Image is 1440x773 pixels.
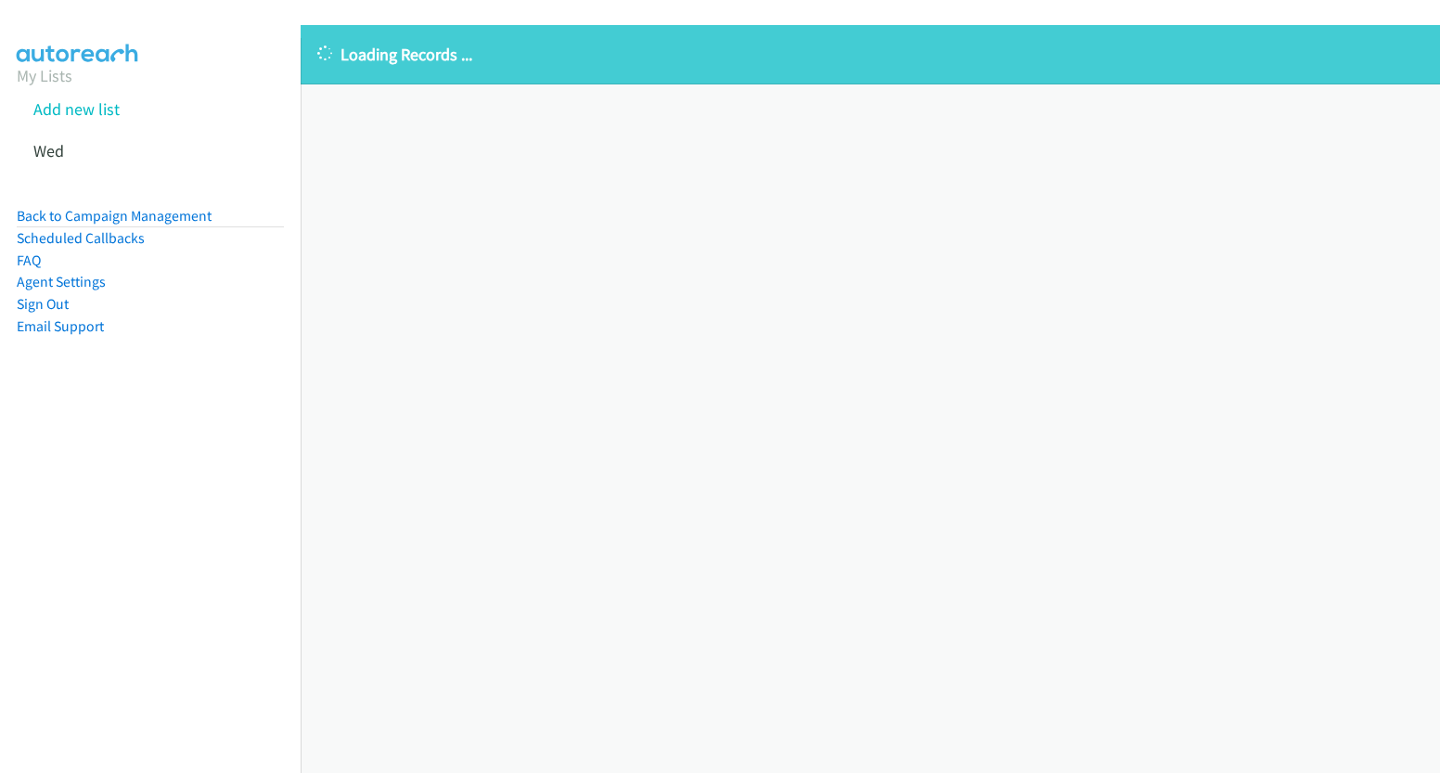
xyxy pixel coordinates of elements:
a: Wed [33,140,64,161]
a: Back to Campaign Management [17,207,212,225]
a: Sign Out [17,295,69,313]
a: Email Support [17,317,104,335]
p: Loading Records ... [317,42,1423,67]
a: Agent Settings [17,273,106,290]
a: My Lists [17,65,72,86]
a: Add new list [33,98,120,120]
a: FAQ [17,251,41,269]
a: Scheduled Callbacks [17,229,145,247]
